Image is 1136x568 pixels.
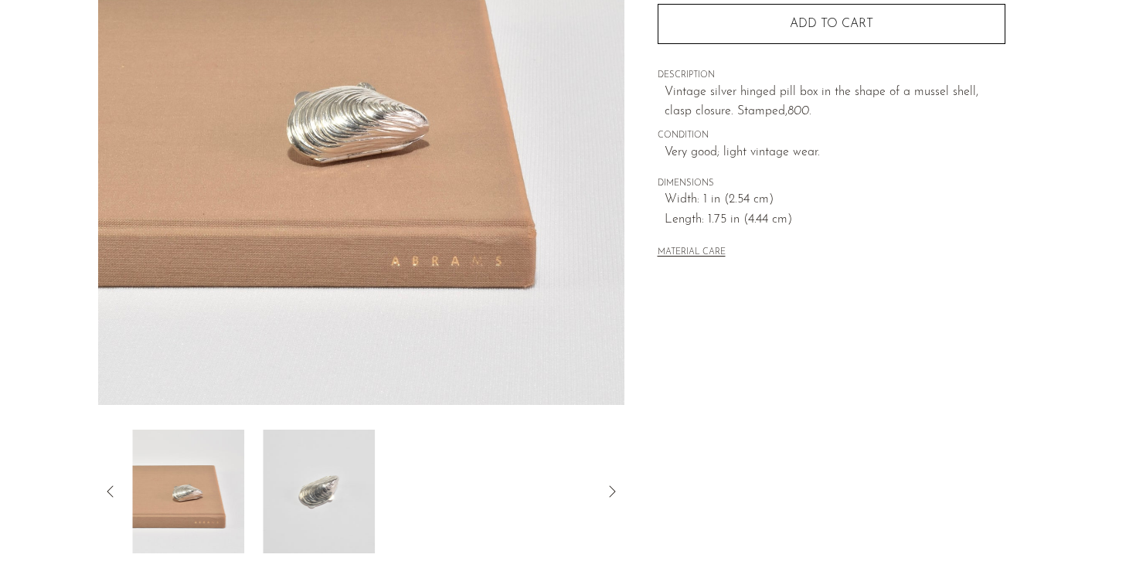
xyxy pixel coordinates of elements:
[658,177,1005,191] span: DIMENSIONS
[787,105,811,117] em: 800.
[658,247,726,259] button: MATERIAL CARE
[263,430,375,553] img: Italian Mussel Pill Box
[665,143,1005,163] span: Very good; light vintage wear.
[665,190,1005,210] span: Width: 1 in (2.54 cm)
[132,430,244,553] img: Italian Mussel Pill Box
[665,210,1005,230] span: Length: 1.75 in (4.44 cm)
[658,129,1005,143] span: CONDITION
[665,83,1005,122] p: Vintage silver hinged pill box in the shape of a mussel shell, clasp closure. Stamped,
[658,69,1005,83] span: DESCRIPTION
[658,4,1005,44] button: Add to cart
[790,18,873,30] span: Add to cart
